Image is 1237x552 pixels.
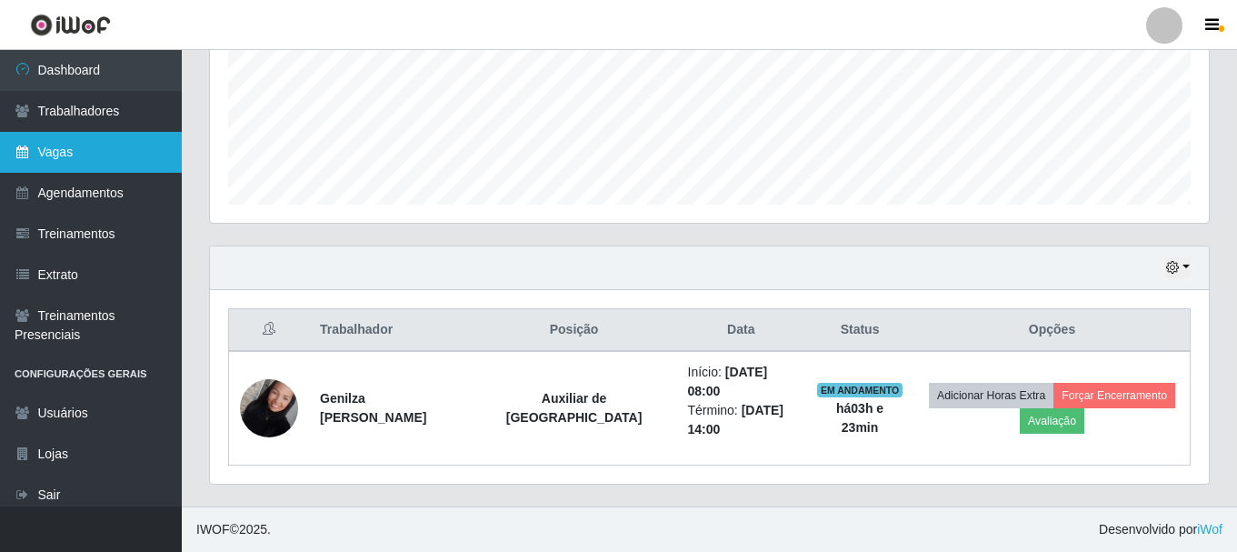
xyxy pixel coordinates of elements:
[1197,522,1222,537] a: iWof
[506,391,643,425] strong: Auxiliar de [GEOGRAPHIC_DATA]
[30,14,111,36] img: CoreUI Logo
[1020,408,1084,434] button: Avaliação
[677,309,806,352] th: Data
[1099,520,1222,539] span: Desenvolvido por
[805,309,914,352] th: Status
[309,309,472,352] th: Trabalhador
[688,401,795,439] li: Término:
[320,391,426,425] strong: Genilza [PERSON_NAME]
[836,401,883,435] strong: há 03 h e 23 min
[929,383,1053,408] button: Adicionar Horas Extra
[240,369,298,447] img: 1755980716482.jpeg
[688,365,768,398] time: [DATE] 08:00
[817,383,903,397] span: EM ANDAMENTO
[914,309,1190,352] th: Opções
[688,363,795,401] li: Início:
[472,309,677,352] th: Posição
[196,520,271,539] span: © 2025 .
[1053,383,1175,408] button: Forçar Encerramento
[196,522,230,537] span: IWOF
